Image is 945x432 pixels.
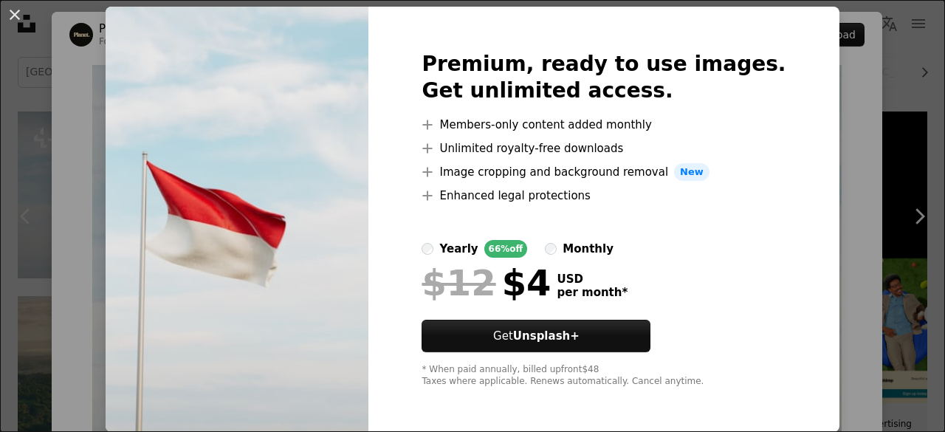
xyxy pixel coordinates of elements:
[422,364,786,388] div: * When paid annually, billed upfront $48 Taxes where applicable. Renews automatically. Cancel any...
[422,163,786,181] li: Image cropping and background removal
[557,286,628,299] span: per month *
[422,140,786,157] li: Unlimited royalty-free downloads
[484,240,528,258] div: 66% off
[422,243,433,255] input: yearly66%off
[422,187,786,205] li: Enhanced legal protections
[422,264,495,302] span: $12
[422,320,650,352] button: GetUnsplash+
[563,240,614,258] div: monthly
[545,243,557,255] input: monthly
[674,163,709,181] span: New
[106,7,368,432] img: premium_photo-1670689708086-88f7c6c2c8d7
[513,329,580,343] strong: Unsplash+
[422,264,551,302] div: $4
[422,51,786,104] h2: Premium, ready to use images. Get unlimited access.
[557,272,628,286] span: USD
[439,240,478,258] div: yearly
[422,116,786,134] li: Members-only content added monthly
